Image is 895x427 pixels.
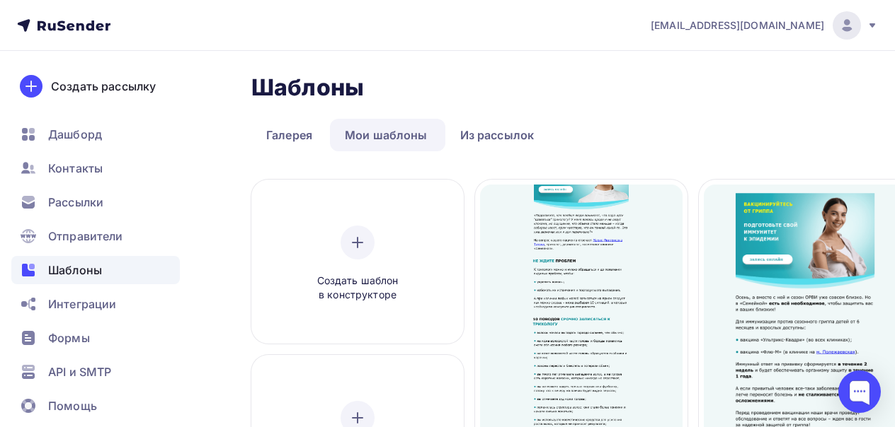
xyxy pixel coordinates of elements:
[11,154,180,182] a: Контакты
[651,18,824,33] span: [EMAIL_ADDRESS][DOMAIN_NAME]
[48,126,102,143] span: Дашборд
[251,119,327,151] a: Галерея
[11,120,180,148] a: Дашборд
[48,228,123,245] span: Отправители
[48,296,116,312] span: Интеграции
[48,363,111,380] span: API и SMTP
[48,397,97,414] span: Помощь
[48,194,103,211] span: Рассылки
[11,324,180,352] a: Формы
[651,11,878,40] a: [EMAIL_ADDRESS][DOMAIN_NAME]
[330,119,443,151] a: Мои шаблоны
[48,160,103,177] span: Контакты
[48,262,102,279] span: Шаблоны
[11,222,180,250] a: Отправители
[11,188,180,216] a: Рассылки
[48,329,90,346] span: Формы
[251,74,364,102] h2: Шаблоны
[290,274,425,303] span: Создать шаблон в конструкторе
[11,256,180,284] a: Шаблоны
[445,119,549,151] a: Из рассылок
[51,78,156,95] div: Создать рассылку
